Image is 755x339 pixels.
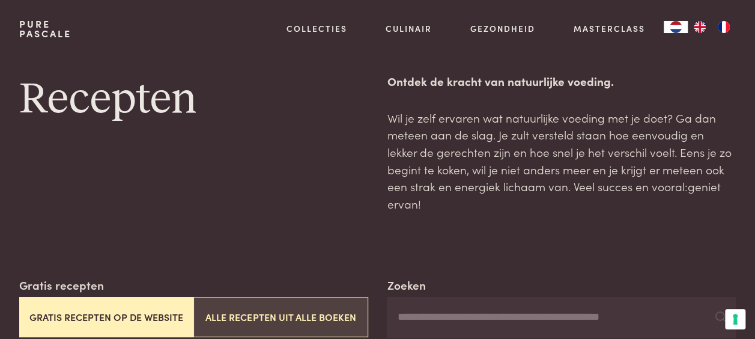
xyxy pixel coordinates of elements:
[664,21,688,33] a: NL
[712,21,736,33] a: FR
[387,73,613,89] strong: Ontdek de kracht van natuurlijke voeding.
[193,297,368,337] button: Alle recepten uit alle boeken
[470,22,535,35] a: Gezondheid
[19,276,104,294] label: Gratis recepten
[725,309,745,329] button: Uw voorkeuren voor toestemming voor trackingtechnologieën
[387,109,736,213] p: Wil je zelf ervaren wat natuurlijke voeding met je doet? Ga dan meteen aan de slag. Je zult verst...
[664,21,736,33] aside: Language selected: Nederlands
[19,297,193,337] button: Gratis recepten op de website
[573,22,644,35] a: Masterclass
[386,22,432,35] a: Culinair
[688,21,736,33] ul: Language list
[287,22,347,35] a: Collecties
[664,21,688,33] div: Language
[688,21,712,33] a: EN
[387,276,425,294] label: Zoeken
[19,19,71,38] a: PurePascale
[19,73,368,127] h1: Recepten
